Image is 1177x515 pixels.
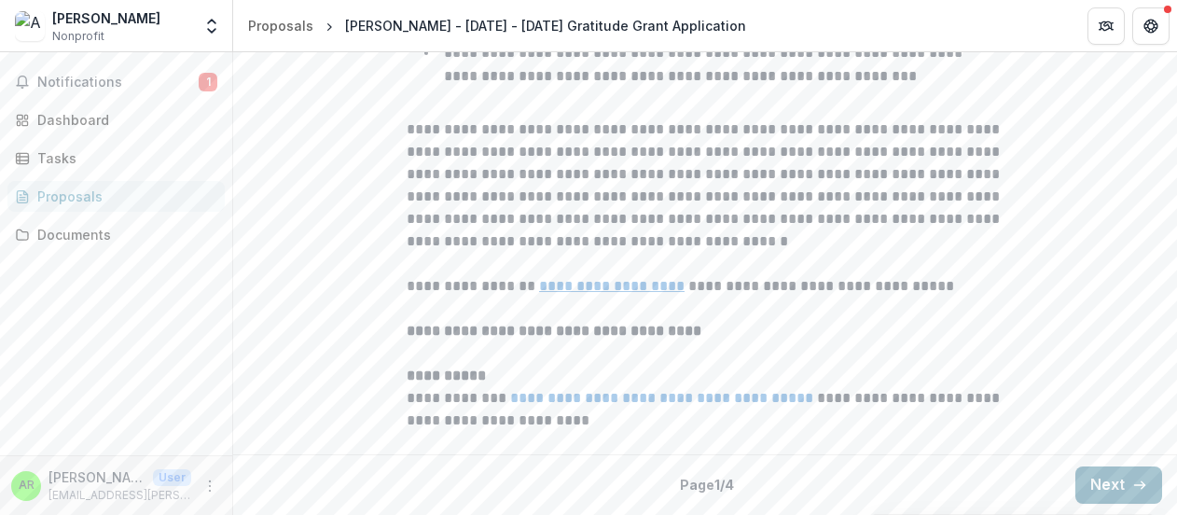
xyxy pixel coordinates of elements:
p: Page 1 / 4 [680,475,734,494]
nav: breadcrumb [241,12,754,39]
div: [PERSON_NAME] [52,8,160,28]
div: Aeryelle Rivera [19,480,35,492]
a: Proposals [241,12,321,39]
span: Nonprofit [52,28,104,45]
div: Documents [37,225,210,244]
button: Notifications1 [7,67,225,97]
div: Proposals [248,16,313,35]
p: User [153,469,191,486]
div: Tasks [37,148,210,168]
a: Dashboard [7,104,225,135]
span: Notifications [37,75,199,90]
a: Documents [7,219,225,250]
a: Tasks [7,143,225,174]
button: Open entity switcher [199,7,225,45]
a: Proposals [7,181,225,212]
div: Proposals [37,187,210,206]
p: [PERSON_NAME] [48,467,145,487]
button: More [199,475,221,497]
button: Partners [1087,7,1125,45]
div: [PERSON_NAME] - [DATE] - [DATE] Gratitude Grant Application [345,16,746,35]
button: Next [1075,466,1162,504]
p: [EMAIL_ADDRESS][PERSON_NAME][DOMAIN_NAME] [48,487,191,504]
div: Dashboard [37,110,210,130]
span: 1 [199,73,217,91]
button: Get Help [1132,7,1170,45]
img: Aeryelle Rivera [15,11,45,41]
